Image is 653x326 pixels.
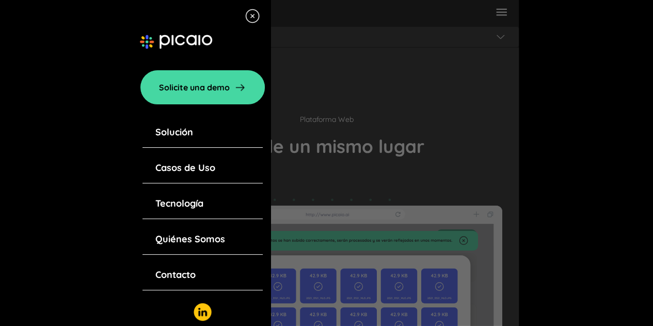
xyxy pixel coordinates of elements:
[155,125,193,139] a: Solución
[155,196,203,211] a: Tecnología
[140,70,265,105] a: Solicite una demo
[140,35,212,49] img: image
[155,268,196,282] a: Contacto
[155,161,215,175] a: Casos de Uso
[245,8,260,24] img: menu-close-icon
[234,81,246,94] img: arrow-right
[194,303,212,321] img: linkedin-logo
[155,232,225,246] a: Quiénes Somos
